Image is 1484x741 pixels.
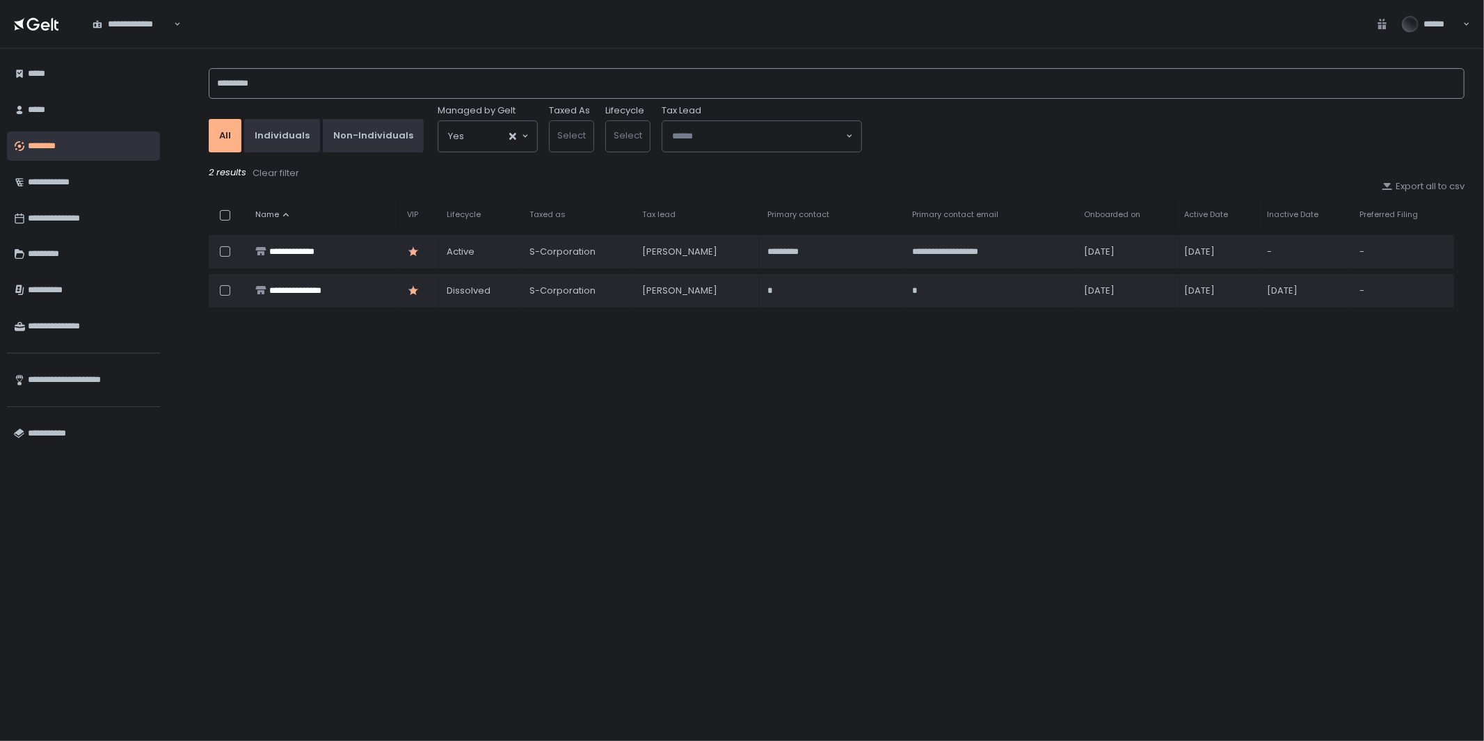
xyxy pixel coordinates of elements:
button: All [209,119,241,152]
span: Select [614,129,642,142]
label: Taxed As [549,104,590,117]
button: Non-Individuals [323,119,424,152]
label: Lifecycle [605,104,644,117]
div: [DATE] [1184,246,1250,258]
span: Select [557,129,586,142]
div: 2 results [209,166,1465,180]
div: [DATE] [1084,285,1168,297]
span: Primary contact email [913,209,999,220]
span: Taxed as [529,209,566,220]
div: [DATE] [1084,246,1168,258]
button: Clear filter [252,166,300,180]
div: [PERSON_NAME] [642,285,751,297]
input: Search for option [464,129,508,143]
div: Search for option [662,121,861,152]
div: S-Corporation [529,246,625,258]
div: Clear filter [253,167,299,180]
div: - [1267,246,1343,258]
div: S-Corporation [529,285,625,297]
div: All [219,129,231,142]
span: Primary contact [767,209,829,220]
input: Search for option [672,129,845,143]
div: Individuals [255,129,310,142]
span: Yes [448,129,464,143]
div: [PERSON_NAME] [642,246,751,258]
span: Name [255,209,279,220]
span: dissolved [447,285,490,297]
span: Inactive Date [1267,209,1318,220]
span: Active Date [1184,209,1228,220]
span: active [447,246,474,258]
div: - [1360,246,1446,258]
span: Managed by Gelt [438,104,516,117]
div: [DATE] [1267,285,1343,297]
div: Search for option [438,121,537,152]
button: Individuals [244,119,320,152]
div: - [1360,285,1446,297]
input: Search for option [172,17,173,31]
span: Onboarded on [1084,209,1141,220]
div: Search for option [83,9,181,38]
span: VIP [407,209,418,220]
span: Preferred Filing [1360,209,1419,220]
div: Non-Individuals [333,129,413,142]
button: Clear Selected [509,133,516,140]
span: Lifecycle [447,209,481,220]
div: [DATE] [1184,285,1250,297]
span: Tax Lead [662,104,701,117]
button: Export all to csv [1382,180,1465,193]
span: Tax lead [642,209,676,220]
